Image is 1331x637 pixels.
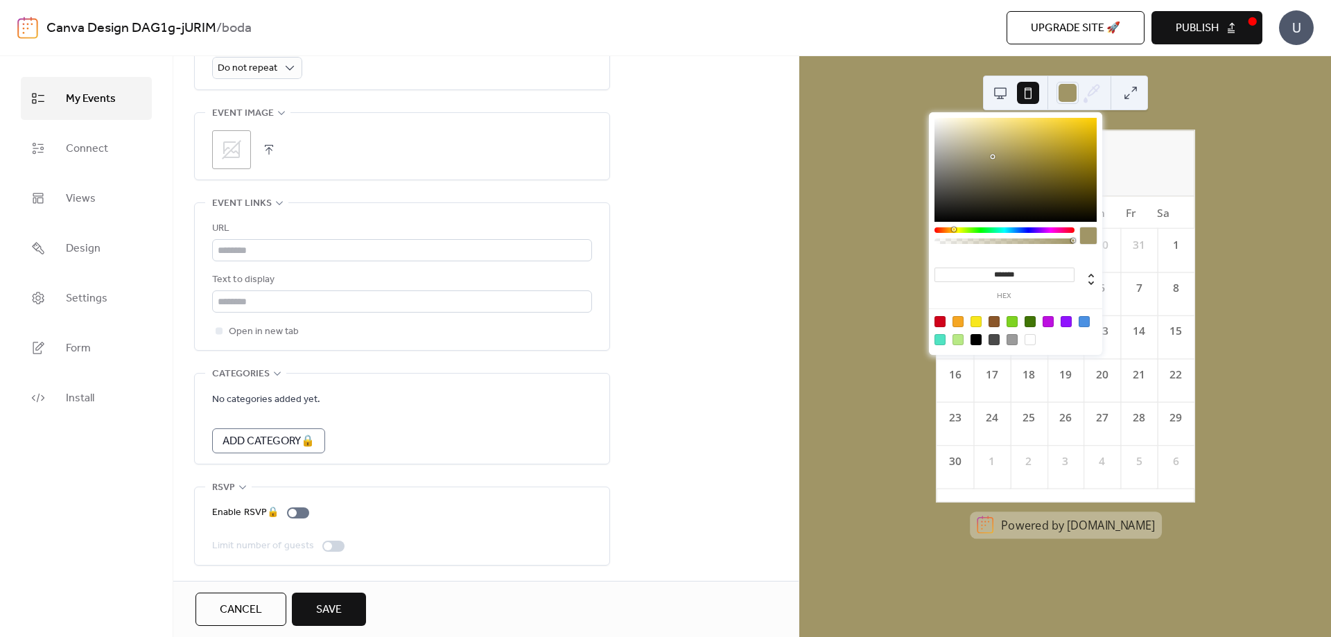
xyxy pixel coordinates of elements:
div: ; [212,130,251,169]
button: Cancel [195,593,286,626]
div: 28 [1131,410,1147,426]
div: 31 [1131,237,1147,253]
div: #BD10E0 [1043,316,1054,327]
div: #7ED321 [1007,316,1018,327]
div: 29 [1167,410,1183,426]
span: My Events [66,88,116,110]
div: 1 [984,453,1000,469]
a: Canva Design DAG1g-jURIM [46,15,216,42]
span: Event image [212,105,274,122]
button: Publish [1151,11,1262,44]
span: Publish [1176,20,1219,37]
span: RSVP [212,480,235,496]
a: Form [21,326,152,369]
div: 2 [1020,453,1036,469]
span: Form [66,338,91,360]
button: Save [292,593,366,626]
div: 24 [984,410,1000,426]
div: #F5A623 [952,316,964,327]
div: Fr [1114,196,1147,229]
div: #50E3C2 [934,334,946,345]
div: 30 [1094,237,1110,253]
div: #9013FE [1061,316,1072,327]
div: Sa [1147,196,1179,229]
div: 5 [1131,453,1147,469]
span: Cancel [220,602,262,618]
span: Design [66,238,101,260]
div: 7 [1131,280,1147,296]
div: 17 [984,367,1000,383]
div: 18 [1020,367,1036,383]
div: U [1279,10,1314,45]
b: boda [222,15,252,42]
div: [DATE] [937,130,1194,152]
label: hex [934,293,1075,300]
div: 3 [1057,453,1073,469]
div: 20 [1094,367,1110,383]
div: #F8E71C [971,316,982,327]
span: Install [66,387,94,410]
div: 13 [1094,324,1110,340]
a: Settings [21,277,152,320]
div: #FFFFFF [1025,334,1036,345]
span: Open in new tab [229,324,299,340]
div: #D0021B [934,316,946,327]
div: 4 [1094,453,1110,469]
a: Views [21,177,152,220]
img: logo [17,17,38,39]
div: 25 [1020,410,1036,426]
div: Powered by [1001,517,1155,532]
button: Upgrade site 🚀 [1007,11,1145,44]
div: 16 [946,367,962,383]
span: Do not repeat [218,59,277,78]
div: #000000 [971,334,982,345]
div: 21 [1131,367,1147,383]
a: Design [21,227,152,270]
span: Save [316,602,342,618]
span: No categories added yet. [212,392,320,408]
div: 22 [1167,367,1183,383]
div: 26 [1057,410,1073,426]
div: 8 [1167,280,1183,296]
div: #B8E986 [952,334,964,345]
a: Connect [21,127,152,170]
span: Upgrade site 🚀 [1031,20,1120,37]
div: 14 [1131,324,1147,340]
div: #4A4A4A [989,334,1000,345]
div: 30 [946,453,962,469]
div: 1 [1167,237,1183,253]
div: URL [212,220,589,237]
div: Limit number of guests [212,538,314,555]
div: 27 [1094,410,1110,426]
span: Views [66,188,96,210]
div: #8B572A [989,316,1000,327]
div: 23 [946,410,962,426]
b: / [216,15,222,42]
span: Connect [66,138,108,160]
span: Categories [212,366,270,383]
div: 15 [1167,324,1183,340]
div: #4A90E2 [1079,316,1090,327]
div: Text to display [212,272,589,288]
a: My Events [21,77,152,120]
a: [DOMAIN_NAME] [1066,517,1154,532]
div: 6 [1167,453,1183,469]
div: #9B9B9B [1007,334,1018,345]
span: Settings [66,288,107,310]
a: Install [21,376,152,419]
span: Event links [212,195,272,212]
div: #417505 [1025,316,1036,327]
div: 19 [1057,367,1073,383]
div: 6 [1094,280,1110,296]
